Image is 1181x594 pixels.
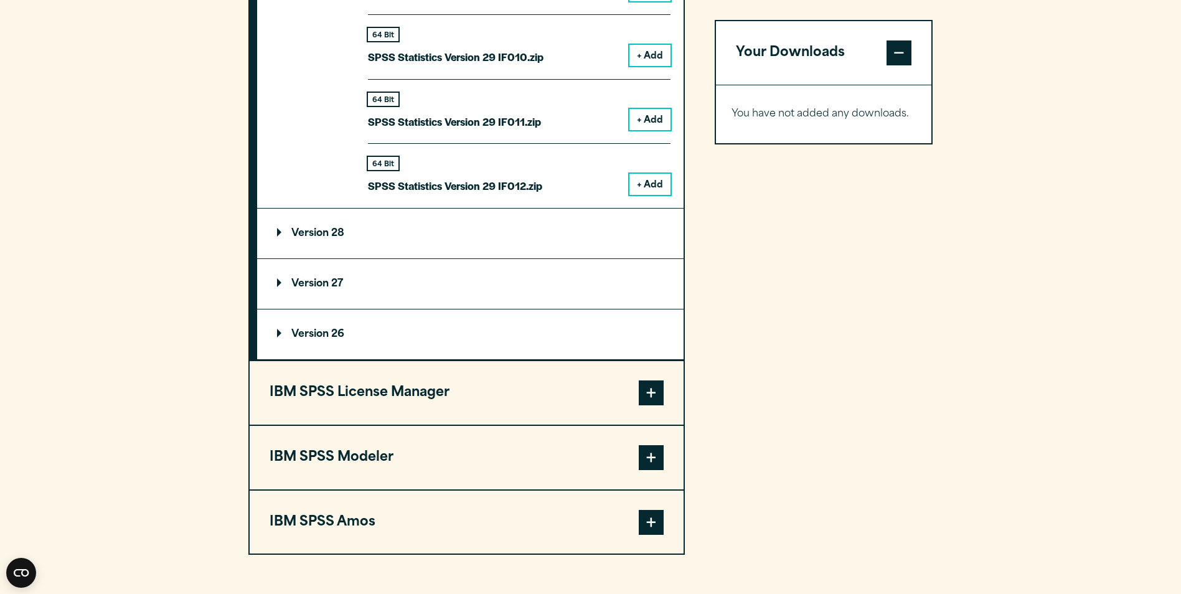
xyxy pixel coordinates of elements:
p: Version 26 [277,329,344,339]
summary: Version 28 [257,209,684,258]
div: Your Downloads [716,85,932,143]
div: 64 Bit [368,28,398,41]
p: You have not added any downloads. [732,105,916,123]
button: IBM SPSS Amos [250,491,684,554]
summary: Version 26 [257,309,684,359]
button: Open CMP widget [6,558,36,588]
button: IBM SPSS Modeler [250,426,684,489]
div: 64 Bit [368,93,398,106]
button: IBM SPSS License Manager [250,361,684,425]
button: + Add [629,45,670,66]
button: + Add [629,109,670,130]
p: Version 28 [277,229,344,238]
p: SPSS Statistics Version 29 IF012.zip [368,177,542,195]
p: Version 27 [277,279,343,289]
p: SPSS Statistics Version 29 IF011.zip [368,113,541,131]
button: Your Downloads [716,21,932,85]
button: + Add [629,174,670,195]
p: SPSS Statistics Version 29 IF010.zip [368,48,543,66]
summary: Version 27 [257,259,684,309]
div: 64 Bit [368,157,398,170]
